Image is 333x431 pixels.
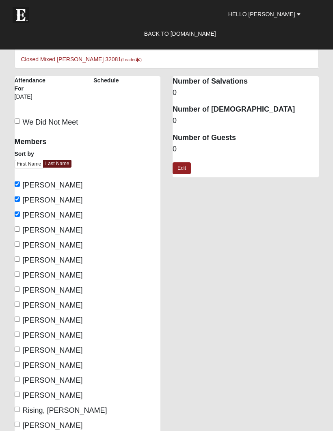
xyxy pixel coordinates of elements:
input: [PERSON_NAME] [15,196,20,202]
dt: Number of Salvations [173,76,319,87]
a: Closed Mixed [PERSON_NAME] 32081(Leader) [21,56,142,62]
span: [PERSON_NAME] [23,286,83,294]
input: [PERSON_NAME] [15,181,20,187]
dt: Number of Guests [173,133,319,143]
span: [PERSON_NAME] [23,316,83,324]
a: Back to [DOMAIN_NAME] [138,24,222,44]
dt: Number of [DEMOGRAPHIC_DATA] [173,104,319,115]
span: [PERSON_NAME] [23,391,83,399]
dd: 0 [173,88,319,98]
img: Eleven22 logo [13,7,29,23]
label: Schedule [93,76,119,84]
span: Hello [PERSON_NAME] [228,11,295,17]
dd: 0 [173,144,319,155]
span: [PERSON_NAME] [23,226,83,234]
span: [PERSON_NAME] [23,271,83,279]
small: (Leader ) [121,57,142,62]
span: [PERSON_NAME] [23,361,83,369]
span: [PERSON_NAME] [23,211,83,219]
dd: 0 [173,116,319,126]
label: Attendance For [15,76,42,93]
input: [PERSON_NAME] [15,332,20,337]
input: [PERSON_NAME] [15,377,20,382]
a: First Name [15,160,44,168]
span: We Did Not Meet [23,118,78,126]
input: [PERSON_NAME] [15,317,20,322]
input: Rising, [PERSON_NAME] [15,407,20,412]
span: [PERSON_NAME] [23,346,83,354]
div: [DATE] [15,93,42,106]
input: [PERSON_NAME] [15,347,20,352]
input: [PERSON_NAME] [15,392,20,397]
span: [PERSON_NAME] [23,196,83,204]
span: Rising, [PERSON_NAME] [23,406,107,414]
span: [PERSON_NAME] [23,331,83,339]
span: [PERSON_NAME] [23,301,83,309]
span: [PERSON_NAME] [23,181,83,189]
a: Last Name [43,160,71,168]
input: [PERSON_NAME] [15,211,20,217]
h4: Members [15,138,161,147]
input: [PERSON_NAME] [15,302,20,307]
input: We Did Not Meet [15,119,20,124]
span: [PERSON_NAME] [23,376,83,384]
a: Edit [173,162,191,174]
span: [PERSON_NAME] [23,241,83,249]
a: Hello [PERSON_NAME] [222,4,307,24]
input: [PERSON_NAME] [15,226,20,232]
input: [PERSON_NAME] [15,256,20,262]
input: [PERSON_NAME] [15,272,20,277]
input: [PERSON_NAME] [15,362,20,367]
label: Sort by [15,150,34,158]
span: [PERSON_NAME] [23,256,83,264]
input: [PERSON_NAME] [15,287,20,292]
input: [PERSON_NAME] [15,241,20,247]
